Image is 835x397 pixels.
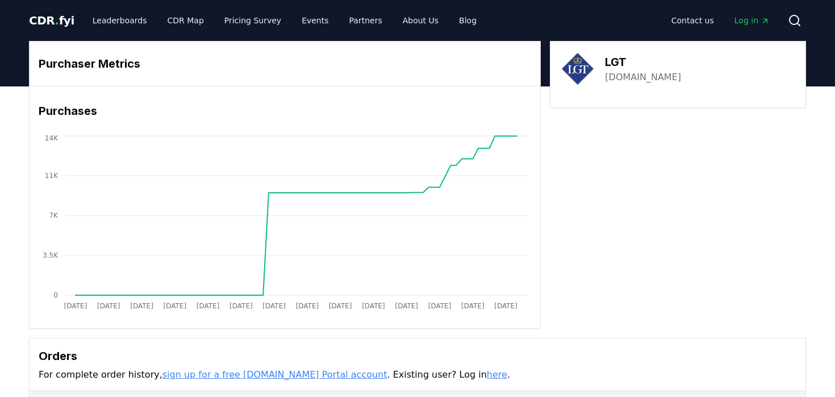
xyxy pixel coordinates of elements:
[494,302,517,310] tspan: [DATE]
[197,302,220,310] tspan: [DATE]
[450,10,486,31] a: Blog
[395,302,418,310] tspan: [DATE]
[362,302,385,310] tspan: [DATE]
[605,71,681,84] a: [DOMAIN_NAME]
[45,172,59,180] tspan: 11K
[215,10,290,31] a: Pricing Survey
[45,134,59,142] tspan: 14K
[83,10,486,31] nav: Main
[64,302,87,310] tspan: [DATE]
[329,302,352,310] tspan: [DATE]
[97,302,120,310] tspan: [DATE]
[39,348,796,365] h3: Orders
[734,15,770,26] span: Log in
[130,302,153,310] tspan: [DATE]
[461,302,485,310] tspan: [DATE]
[394,10,448,31] a: About Us
[487,369,507,380] a: here
[39,102,531,119] h3: Purchases
[55,14,59,27] span: .
[162,369,387,380] a: sign up for a free [DOMAIN_NAME] Portal account
[29,13,74,28] a: CDR.fyi
[662,10,779,31] nav: Main
[428,302,452,310] tspan: [DATE]
[53,291,58,299] tspan: 0
[262,302,286,310] tspan: [DATE]
[43,251,59,259] tspan: 3.5K
[293,10,337,31] a: Events
[39,368,796,382] p: For complete order history, . Existing user? Log in .
[340,10,391,31] a: Partners
[83,10,156,31] a: Leaderboards
[296,302,319,310] tspan: [DATE]
[29,14,74,27] span: CDR fyi
[49,212,59,220] tspan: 7K
[164,302,187,310] tspan: [DATE]
[562,53,594,85] img: LGT-logo
[39,55,531,72] h3: Purchaser Metrics
[605,53,681,71] h3: LGT
[158,10,213,31] a: CDR Map
[725,10,779,31] a: Log in
[229,302,253,310] tspan: [DATE]
[662,10,723,31] a: Contact us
